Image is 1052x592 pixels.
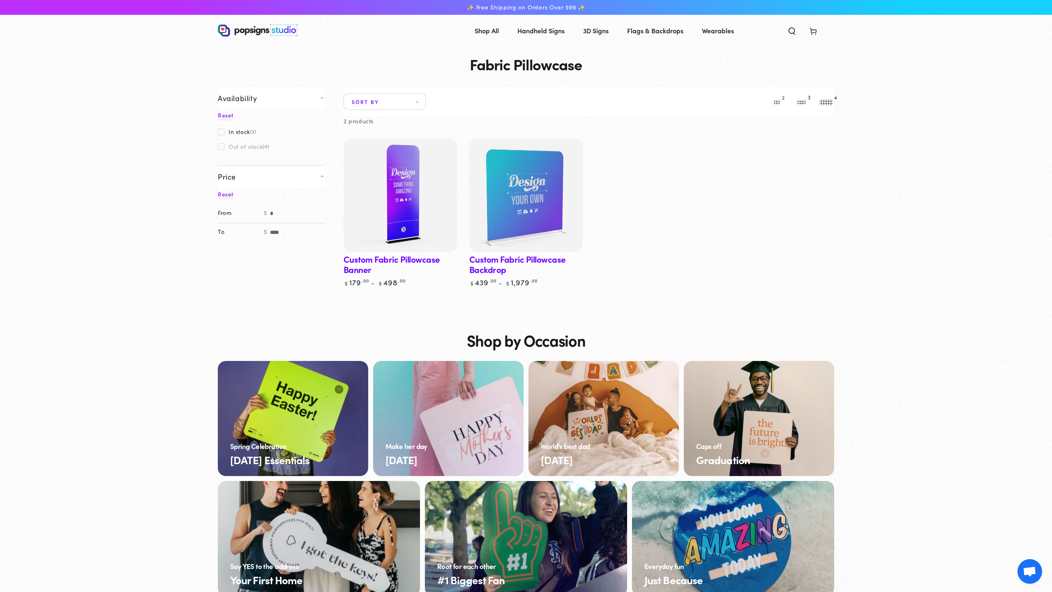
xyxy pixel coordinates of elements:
[768,93,785,110] button: 2
[261,204,270,223] span: $
[781,21,803,39] summary: Search our site
[621,20,690,42] a: Flags & Backdrops
[218,190,233,199] a: Reset
[467,4,585,11] span: ✨ Free Shipping on Orders Over $99 ✨
[702,25,734,37] span: Wearables
[218,143,269,150] label: Out of stock
[218,111,233,120] a: Reset
[1017,559,1042,584] div: Open chat
[344,139,457,252] a: Custom Fabric Pillowcase Banner
[627,25,683,37] span: Flags & Backdrops
[218,56,834,72] h1: Fabric Pillowcase
[511,20,571,42] a: Handheld Signs
[469,139,583,252] img: Custom Fabric Pillowcase Backdrop
[344,116,374,126] p: 2 products
[793,93,810,110] button: 3
[475,25,499,37] span: Shop All
[218,172,236,181] span: Price
[218,165,325,187] summary: Price
[696,20,740,42] a: Wearables
[218,93,257,103] span: Availability
[583,25,609,37] span: 3D Signs
[344,93,426,110] summary: Sort by
[218,87,325,109] summary: Availability
[218,128,256,135] label: In stock
[517,25,565,37] span: Handheld Signs
[218,24,298,37] img: Popsigns Studio
[218,204,261,223] label: From
[577,20,615,42] a: 3D Signs
[261,223,270,241] span: $
[263,144,269,149] span: (0)
[250,129,256,134] span: (2)
[218,223,261,241] label: To
[342,137,459,254] img: Custom Fabric Pillowcase Banner
[468,20,505,42] a: Shop All
[467,332,586,349] h2: Shop by Occasion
